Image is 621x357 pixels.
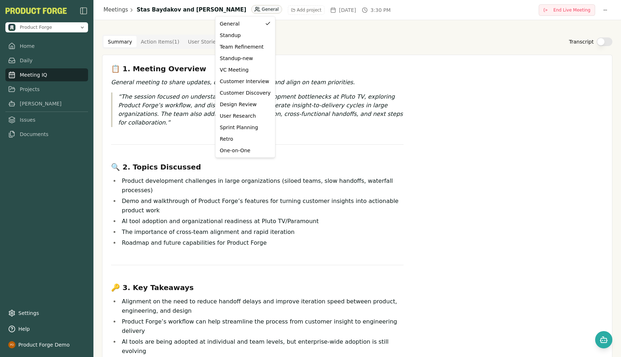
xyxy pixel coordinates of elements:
[220,78,271,85] div: Customer Interview
[220,124,271,131] div: Sprint Planning
[220,147,271,154] div: One-on-One
[220,112,271,119] div: User Research
[220,20,271,27] div: General
[220,55,271,62] div: Standup-new
[220,89,271,96] div: Customer Discovery
[220,43,271,50] div: Team Refinement
[220,101,271,108] div: Design Review
[220,135,271,143] div: Retro
[220,32,271,39] div: Standup
[220,66,271,73] div: VC Meeting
